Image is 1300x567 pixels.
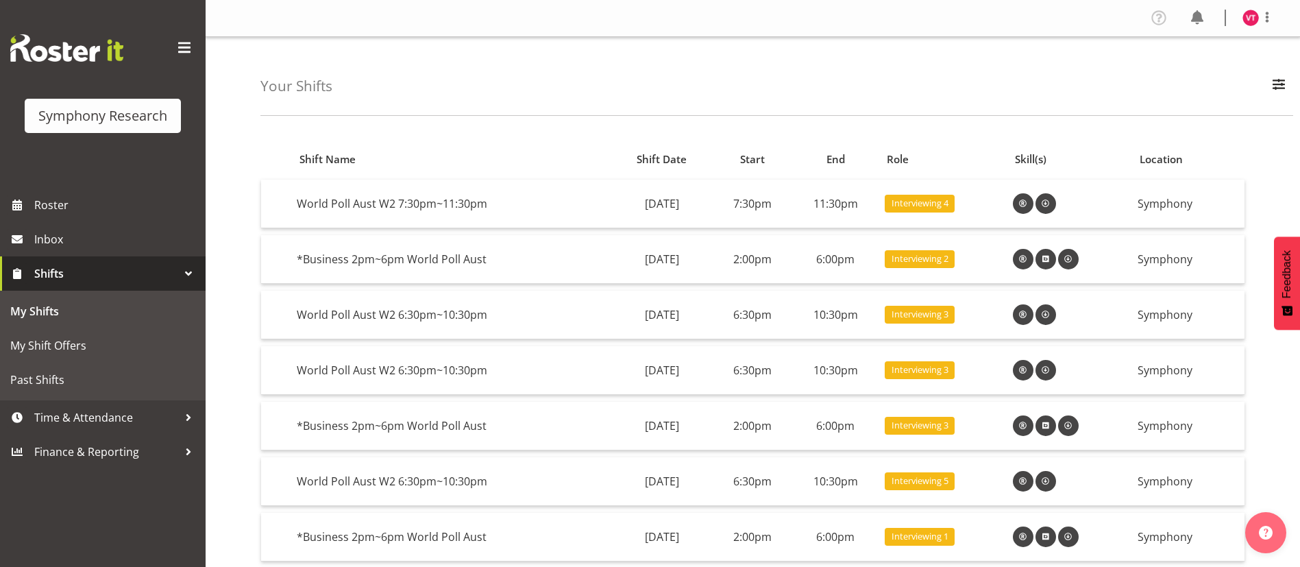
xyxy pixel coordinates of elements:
img: Rosterit website logo [10,34,123,62]
td: 11:30pm [792,180,879,228]
span: Shifts [34,263,178,284]
span: Shift Name [299,152,356,167]
td: 6:00pm [792,513,879,562]
td: Symphony [1132,513,1244,562]
td: 10:30pm [792,291,879,339]
span: Interviewing 3 [892,363,948,376]
span: My Shifts [10,301,195,322]
td: 2:00pm [713,402,792,450]
a: My Shifts [3,294,202,328]
td: [DATE] [610,235,713,284]
button: Filter Employees [1264,71,1293,101]
span: Interviewing 3 [892,308,948,321]
span: Finance & Reporting [34,442,178,462]
td: 6:30pm [713,457,792,506]
td: [DATE] [610,291,713,339]
button: Feedback - Show survey [1274,237,1300,330]
td: Symphony [1132,291,1244,339]
td: *Business 2pm~6pm World Poll Aust [291,402,610,450]
span: Shift Date [637,152,687,167]
td: Symphony [1132,235,1244,284]
a: My Shift Offers [3,328,202,363]
span: My Shift Offers [10,335,195,356]
div: Symphony Research [38,106,167,126]
h4: Your Shifts [260,78,332,94]
img: vala-tone11405.jpg [1242,10,1259,26]
td: [DATE] [610,346,713,395]
span: Feedback [1281,250,1293,298]
td: 2:00pm [713,235,792,284]
td: [DATE] [610,180,713,228]
td: World Poll Aust W2 6:30pm~10:30pm [291,291,610,339]
span: Interviewing 2 [892,252,948,265]
td: [DATE] [610,457,713,506]
span: Role [887,152,909,167]
span: Interviewing 4 [892,197,948,210]
td: 6:30pm [713,291,792,339]
td: 6:00pm [792,235,879,284]
td: Symphony [1132,457,1244,506]
td: World Poll Aust W2 6:30pm~10:30pm [291,346,610,395]
td: Symphony [1132,346,1244,395]
span: End [826,152,845,167]
span: Skill(s) [1015,152,1046,167]
span: Past Shifts [10,370,195,390]
td: [DATE] [610,513,713,562]
td: *Business 2pm~6pm World Poll Aust [291,513,610,562]
td: World Poll Aust W2 7:30pm~11:30pm [291,180,610,228]
a: Past Shifts [3,363,202,397]
span: Inbox [34,229,199,250]
td: 6:30pm [713,346,792,395]
span: Location [1140,152,1183,167]
span: Interviewing 1 [892,530,948,543]
td: World Poll Aust W2 6:30pm~10:30pm [291,457,610,506]
td: 10:30pm [792,457,879,506]
img: help-xxl-2.png [1259,526,1273,540]
td: Symphony [1132,402,1244,450]
td: 7:30pm [713,180,792,228]
td: [DATE] [610,402,713,450]
td: *Business 2pm~6pm World Poll Aust [291,235,610,284]
td: 6:00pm [792,402,879,450]
span: Interviewing 5 [892,474,948,487]
span: Roster [34,195,199,215]
span: Time & Attendance [34,407,178,428]
td: Symphony [1132,180,1244,228]
span: Start [740,152,765,167]
span: Interviewing 3 [892,419,948,432]
td: 2:00pm [713,513,792,562]
td: 10:30pm [792,346,879,395]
